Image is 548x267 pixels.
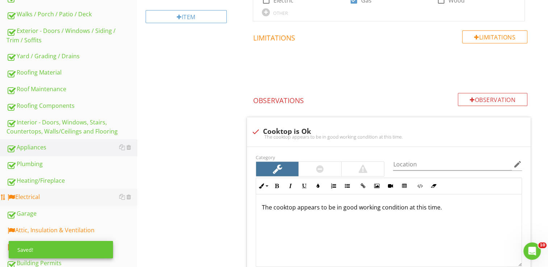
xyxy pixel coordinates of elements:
[7,242,137,252] div: Crawlspace
[7,85,137,94] div: Roof Maintenance
[7,209,137,219] div: Garage
[7,176,137,186] div: Heating/Fireplace
[256,154,275,161] label: Category
[146,10,227,23] div: Item
[523,242,541,260] iframe: Intercom live chat
[9,241,113,258] div: Saved!
[397,179,411,193] button: Insert Table
[7,192,137,202] div: Electrical
[462,30,527,43] div: Limitations
[251,134,526,140] div: The cooktop appears to be in good working condition at this time.
[538,242,547,248] span: 10
[513,160,522,169] i: edit
[311,179,325,193] button: Colors
[384,179,397,193] button: Insert Video
[7,101,137,111] div: Roofing Components
[7,143,137,152] div: Appliances
[253,93,527,105] h4: Observations
[7,118,137,136] div: Interior - Doors, Windows, Stairs, Countertops, Walls/Ceilings and Flooring
[270,179,284,193] button: Bold (Ctrl+B)
[427,179,440,193] button: Clear Formatting
[7,52,137,61] div: Yard / Grading / Drains
[7,26,137,44] div: Exterior - Doors / Windows / Siding / Trim / Soffits
[7,160,137,169] div: Plumbing
[356,179,370,193] button: Insert Link (Ctrl+K)
[284,179,297,193] button: Italic (Ctrl+I)
[370,179,384,193] button: Insert Image (Ctrl+P)
[253,30,527,43] h4: Limitations
[262,203,516,212] p: The cooktop appears to be in good working condition at this time.
[7,226,137,235] div: Attic, Insulation & Ventilation
[340,179,354,193] button: Unordered List
[256,179,270,193] button: Inline Style
[327,179,340,193] button: Ordered List
[458,93,527,106] div: Observation
[7,10,137,19] div: Walks / Porch / Patio / Deck
[273,10,288,16] div: OTHER
[413,179,427,193] button: Code View
[393,158,512,170] input: Location
[7,68,137,77] div: Roofing Material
